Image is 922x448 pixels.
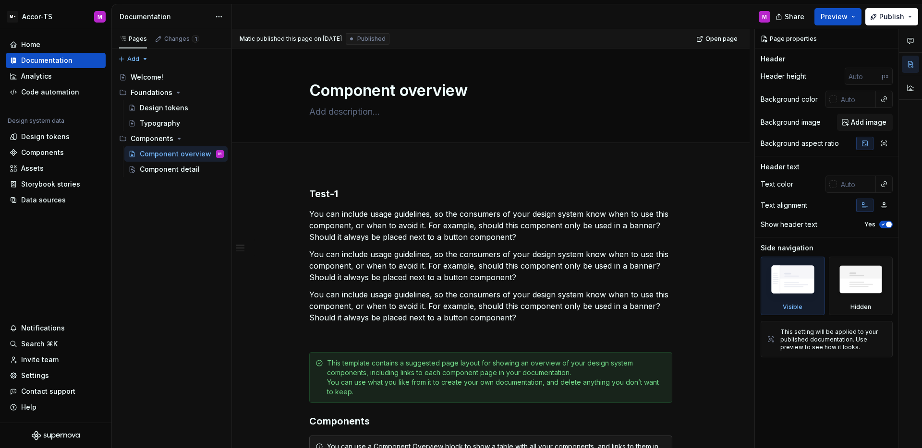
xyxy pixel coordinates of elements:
[780,328,886,351] div: This setting will be applied to your published documentation. Use preview to see how it looks.
[309,414,672,428] h3: Components
[21,387,75,396] div: Contact support
[6,129,106,144] a: Design tokens
[761,257,825,315] div: Visible
[21,355,59,365] div: Invite team
[21,371,49,380] div: Settings
[6,69,106,84] a: Analytics
[6,37,106,52] a: Home
[851,118,886,127] span: Add image
[309,248,672,283] p: You can include usage guidelines, so the consumers of your design system know when to use this co...
[124,100,228,116] a: Design tokens
[865,8,918,25] button: Publish
[761,179,793,189] div: Text color
[761,200,807,210] div: Text alignment
[164,35,199,43] div: Changes
[7,11,18,23] div: M-
[140,149,211,159] div: Component overview
[21,323,65,333] div: Notifications
[140,118,180,128] div: Typography
[761,54,785,64] div: Header
[307,79,670,102] textarea: Component overview
[6,145,106,160] a: Components
[6,336,106,352] button: Search ⌘K
[837,114,893,131] button: Add image
[814,8,861,25] button: Preview
[120,12,210,22] div: Documentation
[6,368,106,383] a: Settings
[6,53,106,68] a: Documentation
[705,35,738,43] span: Open page
[21,179,80,189] div: Storybook stories
[21,402,36,412] div: Help
[131,72,163,82] div: Welcome!
[829,257,893,315] div: Hidden
[22,12,52,22] div: Accor-TS
[882,72,889,80] p: px
[21,71,52,81] div: Analytics
[127,55,139,63] span: Add
[115,85,228,100] div: Foundations
[761,243,813,253] div: Side navigation
[140,103,188,113] div: Design tokens
[21,195,66,205] div: Data sources
[327,358,666,397] div: This template contains a suggested page layout for showing an overview of your design system comp...
[115,70,228,85] a: Welcome!
[240,35,255,43] span: Matic
[140,165,200,174] div: Component detail
[785,12,804,22] span: Share
[357,35,386,43] span: Published
[124,116,228,131] a: Typography
[21,87,79,97] div: Code automation
[6,400,106,415] button: Help
[837,91,876,108] input: Auto
[8,117,64,125] div: Design system data
[783,303,802,311] div: Visible
[771,8,811,25] button: Share
[131,88,172,97] div: Foundations
[21,148,64,157] div: Components
[131,134,173,143] div: Components
[761,139,839,148] div: Background aspect ratio
[309,187,672,200] h3: Test-1
[6,84,106,100] a: Code automation
[115,131,228,146] div: Components
[6,192,106,208] a: Data sources
[761,220,817,229] div: Show header text
[309,289,672,323] p: You can include usage guidelines, so the consumers of your design system know when to use this co...
[115,52,151,66] button: Add
[761,162,800,172] div: Header text
[761,94,818,104] div: Background color
[850,303,871,311] div: Hidden
[119,35,147,43] div: Pages
[21,40,40,49] div: Home
[761,118,821,127] div: Background image
[124,146,228,162] a: Component overviewM
[124,162,228,177] a: Component detail
[6,384,106,399] button: Contact support
[845,68,882,85] input: Auto
[693,32,742,46] a: Open page
[309,208,672,243] p: You can include usage guidelines, so the consumers of your design system know when to use this co...
[218,149,221,159] div: M
[2,6,109,27] button: M-Accor-TSM
[115,70,228,177] div: Page tree
[864,221,875,228] label: Yes
[761,71,806,81] div: Header height
[21,164,44,173] div: Assets
[821,12,848,22] span: Preview
[6,161,106,176] a: Assets
[879,12,904,22] span: Publish
[837,176,876,193] input: Auto
[6,177,106,192] a: Storybook stories
[192,35,199,43] span: 1
[6,352,106,367] a: Invite team
[6,320,106,336] button: Notifications
[21,56,73,65] div: Documentation
[32,431,80,440] svg: Supernova Logo
[762,13,767,21] div: M
[256,35,342,43] div: published this page on [DATE]
[21,132,70,141] div: Design tokens
[97,13,102,21] div: M
[21,339,58,349] div: Search ⌘K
